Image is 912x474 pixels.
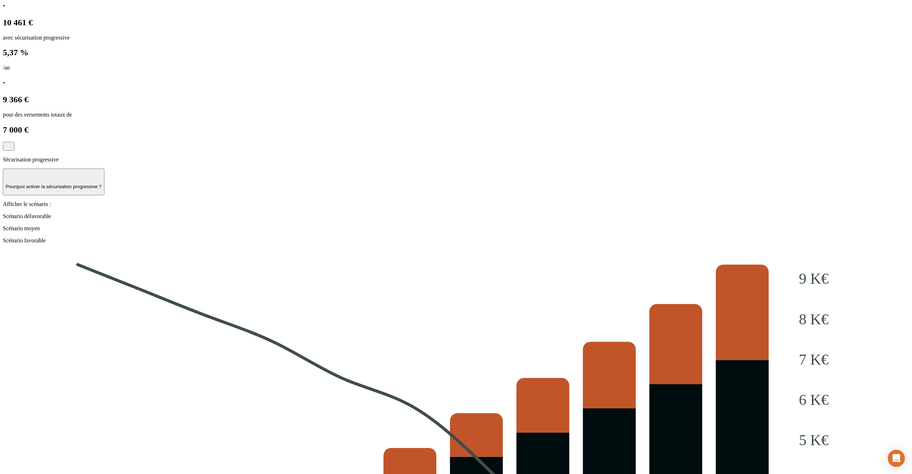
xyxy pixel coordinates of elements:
[3,112,909,118] p: pour des versements totaux de
[3,95,909,104] h2: 9 366 €
[3,65,909,71] p: /an
[3,1,909,11] h2: ·
[3,18,909,27] h2: 10 461 €
[799,391,829,408] tspan: 6 K€
[3,201,909,207] p: Afficher le scénario :
[3,225,909,232] p: Scénario moyen
[3,78,909,88] h2: ·
[3,156,909,163] p: Sécurisation progressive
[3,237,909,244] p: Scénario favorable
[3,213,909,220] p: Scénario défavorable
[799,310,829,327] tspan: 8 K€
[6,184,102,189] p: Pourquoi activer la sécurisation progressive ?
[3,169,104,195] button: Pourquoi activer la sécurisation progressive ?
[799,432,829,448] tspan: 5 K€
[3,48,909,57] h2: 5,37 %
[888,450,905,467] div: Open Intercom Messenger
[799,270,829,287] tspan: 9 K€
[799,351,829,367] tspan: 7 K€
[3,35,909,41] p: avec sécurisation progressive
[3,125,909,135] h2: 7 000 €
